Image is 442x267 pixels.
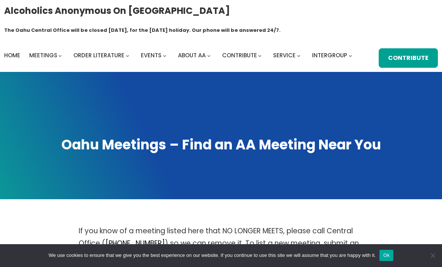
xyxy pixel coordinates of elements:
span: Intergroup [312,51,347,59]
span: Order Literature [73,51,124,59]
button: Meetings submenu [58,54,62,57]
span: No [429,252,436,259]
a: Meetings [29,50,57,61]
span: About AA [178,51,206,59]
h1: The Oahu Central Office will be closed [DATE], for the [DATE] holiday. Our phone will be answered... [4,27,281,34]
span: Service [273,51,296,59]
span: Meetings [29,51,57,59]
a: [PHONE_NUMBER] [105,238,165,248]
a: About AA [178,50,206,61]
span: Contribute [222,51,257,59]
a: Service [273,50,296,61]
a: Contribute [222,50,257,61]
nav: Intergroup [4,50,355,61]
button: Contribute submenu [258,54,261,57]
button: Events submenu [163,54,166,57]
button: Service submenu [297,54,300,57]
span: Events [141,51,161,59]
h1: Oahu Meetings – Find an AA Meeting Near You [7,136,435,154]
a: Intergroup [312,50,347,61]
span: We use cookies to ensure that we give you the best experience on our website. If you continue to ... [49,252,376,259]
span: Home [4,51,20,59]
a: Alcoholics Anonymous on [GEOGRAPHIC_DATA] [4,3,230,19]
button: About AA submenu [207,54,211,57]
button: Intergroup submenu [349,54,352,57]
button: Ok [379,250,393,261]
button: Order Literature submenu [126,54,129,57]
p: If you know of a meeting listed here that NO LONGER MEETS, please call Central Office ( ) so we c... [79,225,363,262]
a: Home [4,50,20,61]
a: Contribute [379,48,438,68]
a: Events [141,50,161,61]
